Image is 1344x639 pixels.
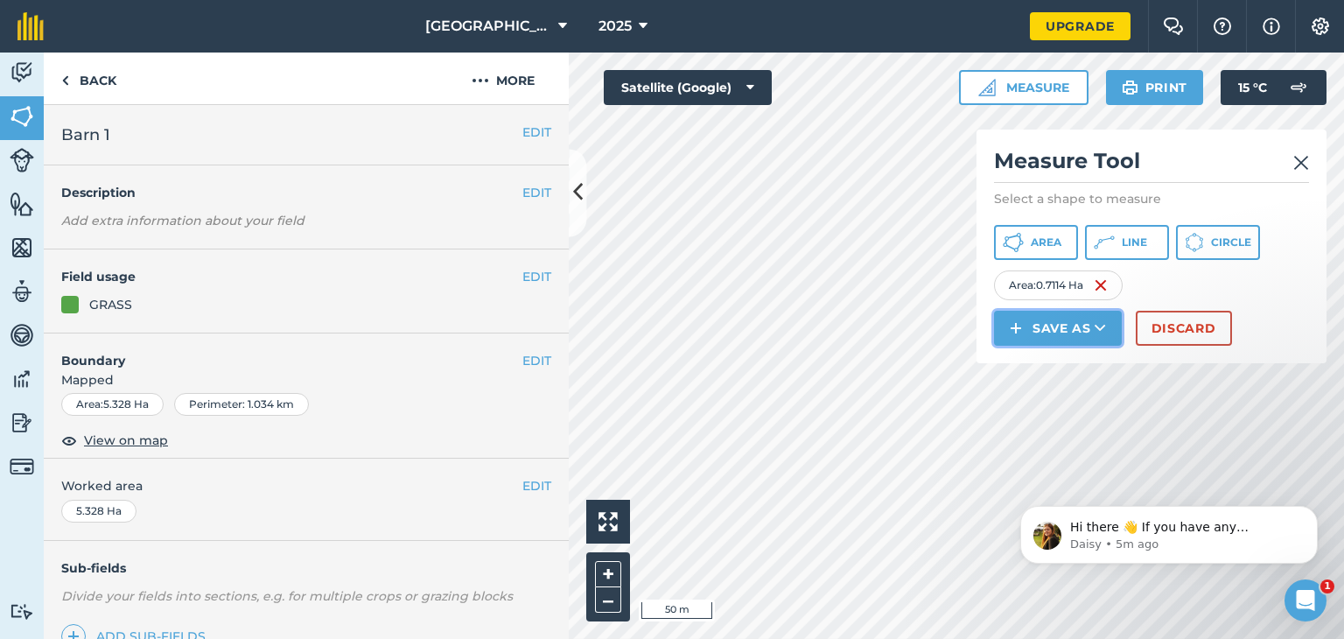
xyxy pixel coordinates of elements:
button: Line [1085,225,1169,260]
img: Ruler icon [978,79,996,96]
img: svg+xml;base64,PHN2ZyB4bWxucz0iaHR0cDovL3d3dy53My5vcmcvMjAwMC9zdmciIHdpZHRoPSIyMiIgaGVpZ2h0PSIzMC... [1293,152,1309,173]
img: svg+xml;base64,PHN2ZyB4bWxucz0iaHR0cDovL3d3dy53My5vcmcvMjAwMC9zdmciIHdpZHRoPSIxNiIgaGVpZ2h0PSIyNC... [1094,275,1108,296]
button: 15 °C [1221,70,1326,105]
button: – [595,587,621,613]
button: EDIT [522,123,551,142]
button: Satellite (Google) [604,70,772,105]
span: [GEOGRAPHIC_DATA] [425,16,551,37]
div: Perimeter : 1.034 km [174,393,309,416]
img: svg+xml;base64,PD94bWwgdmVyc2lvbj0iMS4wIiBlbmNvZGluZz0idXRmLTgiPz4KPCEtLSBHZW5lcmF0b3I6IEFkb2JlIE... [10,322,34,348]
h4: Description [61,183,551,202]
span: 15 ° C [1238,70,1267,105]
span: Area [1031,235,1061,249]
img: svg+xml;base64,PD94bWwgdmVyc2lvbj0iMS4wIiBlbmNvZGluZz0idXRmLTgiPz4KPCEtLSBHZW5lcmF0b3I6IEFkb2JlIE... [10,60,34,86]
button: + [595,561,621,587]
a: Back [44,53,134,104]
img: A cog icon [1310,18,1331,35]
button: View on map [61,430,168,451]
span: View on map [84,431,168,450]
img: svg+xml;base64,PHN2ZyB4bWxucz0iaHR0cDovL3d3dy53My5vcmcvMjAwMC9zdmciIHdpZHRoPSIyMCIgaGVpZ2h0PSIyNC... [472,70,489,91]
img: svg+xml;base64,PD94bWwgdmVyc2lvbj0iMS4wIiBlbmNvZGluZz0idXRmLTgiPz4KPCEtLSBHZW5lcmF0b3I6IEFkb2JlIE... [10,410,34,436]
span: Circle [1211,235,1251,249]
span: Barn 1 [61,123,110,147]
button: EDIT [522,267,551,286]
img: svg+xml;base64,PD94bWwgdmVyc2lvbj0iMS4wIiBlbmNvZGluZz0idXRmLTgiPz4KPCEtLSBHZW5lcmF0b3I6IEFkb2JlIE... [10,603,34,620]
button: Area [994,225,1078,260]
img: Four arrows, one pointing top left, one top right, one bottom right and the last bottom left [598,512,618,531]
span: 2025 [598,16,632,37]
p: Select a shape to measure [994,190,1309,207]
img: svg+xml;base64,PD94bWwgdmVyc2lvbj0iMS4wIiBlbmNvZGluZz0idXRmLTgiPz4KPCEtLSBHZW5lcmF0b3I6IEFkb2JlIE... [10,278,34,305]
img: svg+xml;base64,PD94bWwgdmVyc2lvbj0iMS4wIiBlbmNvZGluZz0idXRmLTgiPz4KPCEtLSBHZW5lcmF0b3I6IEFkb2JlIE... [10,366,34,392]
img: svg+xml;base64,PD94bWwgdmVyc2lvbj0iMS4wIiBlbmNvZGluZz0idXRmLTgiPz4KPCEtLSBHZW5lcmF0b3I6IEFkb2JlIE... [10,454,34,479]
img: svg+xml;base64,PHN2ZyB4bWxucz0iaHR0cDovL3d3dy53My5vcmcvMjAwMC9zdmciIHdpZHRoPSIxNCIgaGVpZ2h0PSIyNC... [1010,318,1022,339]
img: A question mark icon [1212,18,1233,35]
div: Area : 5.328 Ha [61,393,164,416]
img: svg+xml;base64,PHN2ZyB4bWxucz0iaHR0cDovL3d3dy53My5vcmcvMjAwMC9zdmciIHdpZHRoPSI1NiIgaGVpZ2h0PSI2MC... [10,191,34,217]
a: Upgrade [1030,12,1130,40]
h4: Sub-fields [44,558,569,578]
div: 5.328 Ha [61,500,136,523]
img: Two speech bubbles overlapping with the left bubble in the forefront [1163,18,1184,35]
span: Mapped [44,370,569,390]
img: svg+xml;base64,PD94bWwgdmVyc2lvbj0iMS4wIiBlbmNvZGluZz0idXRmLTgiPz4KPCEtLSBHZW5lcmF0b3I6IEFkb2JlIE... [10,148,34,172]
button: Discard [1136,311,1232,346]
img: svg+xml;base64,PHN2ZyB4bWxucz0iaHR0cDovL3d3dy53My5vcmcvMjAwMC9zdmciIHdpZHRoPSI1NiIgaGVpZ2h0PSI2MC... [10,103,34,130]
button: Print [1106,70,1204,105]
h4: Boundary [44,334,522,370]
span: 1 [1320,579,1334,593]
div: GRASS [89,295,132,314]
img: fieldmargin Logo [17,12,44,40]
h4: Field usage [61,267,522,286]
button: Measure [959,70,1088,105]
img: svg+xml;base64,PHN2ZyB4bWxucz0iaHR0cDovL3d3dy53My5vcmcvMjAwMC9zdmciIHdpZHRoPSIxOCIgaGVpZ2h0PSIyNC... [61,430,77,451]
img: svg+xml;base64,PD94bWwgdmVyc2lvbj0iMS4wIiBlbmNvZGluZz0idXRmLTgiPz4KPCEtLSBHZW5lcmF0b3I6IEFkb2JlIE... [1281,70,1316,105]
button: EDIT [522,476,551,495]
img: svg+xml;base64,PHN2ZyB4bWxucz0iaHR0cDovL3d3dy53My5vcmcvMjAwMC9zdmciIHdpZHRoPSI1NiIgaGVpZ2h0PSI2MC... [10,235,34,261]
button: More [437,53,569,104]
h2: Measure Tool [994,147,1309,183]
button: EDIT [522,351,551,370]
em: Divide your fields into sections, e.g. for multiple crops or grazing blocks [61,588,513,604]
iframe: Intercom notifications message [994,469,1344,592]
div: Area : 0.7114 Ha [994,270,1123,300]
span: Line [1122,235,1147,249]
button: Circle [1176,225,1260,260]
em: Add extra information about your field [61,213,304,228]
img: svg+xml;base64,PHN2ZyB4bWxucz0iaHR0cDovL3d3dy53My5vcmcvMjAwMC9zdmciIHdpZHRoPSIxOSIgaGVpZ2h0PSIyNC... [1122,77,1138,98]
button: EDIT [522,183,551,202]
iframe: Intercom live chat [1284,579,1326,621]
img: svg+xml;base64,PHN2ZyB4bWxucz0iaHR0cDovL3d3dy53My5vcmcvMjAwMC9zdmciIHdpZHRoPSI5IiBoZWlnaHQ9IjI0Ii... [61,70,69,91]
span: Worked area [61,476,551,495]
img: svg+xml;base64,PHN2ZyB4bWxucz0iaHR0cDovL3d3dy53My5vcmcvMjAwMC9zdmciIHdpZHRoPSIxNyIgaGVpZ2h0PSIxNy... [1263,16,1280,37]
button: Save as [994,311,1122,346]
